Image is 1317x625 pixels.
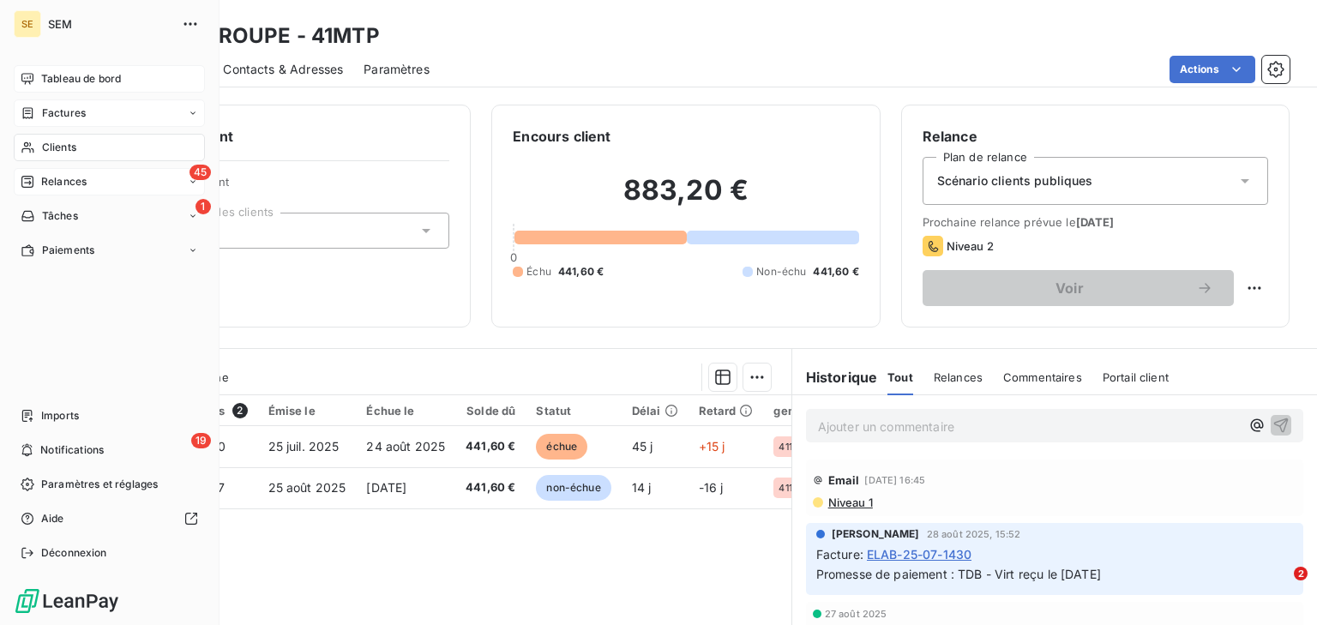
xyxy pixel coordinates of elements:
span: 2 [232,403,248,418]
h6: Encours client [513,126,610,147]
span: 441,60 € [466,479,515,496]
iframe: Intercom live chat [1259,567,1300,608]
button: Actions [1170,56,1255,83]
span: Relances [41,174,87,189]
h2: 883,20 € [513,173,858,225]
span: ELAB-25-07-1430 [867,545,971,563]
span: Déconnexion [41,545,107,561]
span: Tâches [42,208,78,224]
div: Retard [699,404,754,418]
span: 1 [195,199,211,214]
span: 441,60 € [813,264,858,279]
span: Email [828,473,860,487]
span: Commentaires [1003,370,1082,384]
span: Promesse de paiement : TDB - Virt reçu le [DATE] [816,567,1101,581]
span: Niveau 2 [947,239,994,253]
span: Contacts & Adresses [223,61,343,78]
span: 28 août 2025, 15:52 [927,529,1021,539]
h6: Historique [792,367,878,388]
span: 27 août 2025 [825,609,887,619]
div: Échue le [366,404,445,418]
img: Logo LeanPay [14,587,120,615]
span: [DATE] 16:45 [864,475,925,485]
span: -16 j [699,480,724,495]
span: Niveau 1 [827,496,873,509]
span: Tout [887,370,913,384]
span: 24 août 2025 [366,439,445,454]
span: Relances [934,370,983,384]
span: Non-échu [756,264,806,279]
span: 2 [1294,567,1308,580]
span: 19 [191,433,211,448]
span: 25 juil. 2025 [268,439,340,454]
div: Délai [632,404,678,418]
div: generalAccountId [773,404,875,418]
span: 0 [510,250,517,264]
span: SEM [48,17,171,31]
span: 441,60 € [466,438,515,455]
div: Émise le [268,404,346,418]
span: 25 août 2025 [268,480,346,495]
span: Échu [526,264,551,279]
span: 441,60 € [558,264,604,279]
h3: MTP GROUPE - 41MTP [151,21,380,51]
div: Statut [536,404,610,418]
span: Voir [943,281,1196,295]
span: Clients [42,140,76,155]
span: 14 j [632,480,652,495]
button: Voir [923,270,1234,306]
span: Aide [41,511,64,526]
span: Paramètres et réglages [41,477,158,492]
span: [PERSON_NAME] [832,526,920,542]
span: Tableau de bord [41,71,121,87]
span: 41100003 [779,483,822,493]
span: Paramètres [364,61,430,78]
span: Facture : [816,545,863,563]
span: Paiements [42,243,94,258]
span: non-échue [536,475,610,501]
span: +15 j [699,439,725,454]
span: [DATE] [366,480,406,495]
span: Propriétés Client [138,175,449,199]
span: Portail client [1103,370,1169,384]
span: échue [536,434,587,460]
span: [DATE] [1076,215,1115,229]
span: Imports [41,408,79,424]
h6: Informations client [104,126,449,147]
span: Notifications [40,442,104,458]
span: Scénario clients publiques [937,172,1093,189]
div: Solde dû [466,404,515,418]
span: 45 j [632,439,653,454]
h6: Relance [923,126,1268,147]
span: Factures [42,105,86,121]
span: Prochaine relance prévue le [923,215,1268,229]
a: Aide [14,505,205,532]
div: SE [14,10,41,38]
span: 41100003 [779,442,822,452]
span: 45 [189,165,211,180]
